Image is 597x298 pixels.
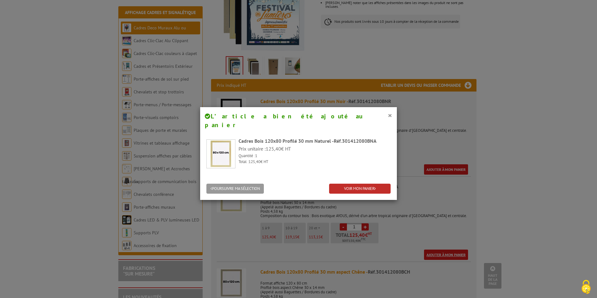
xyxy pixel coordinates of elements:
[249,159,260,164] span: 125,40
[239,153,391,159] p: Quantité :
[206,184,264,194] button: POURSUIVRE MA SÉLECTION
[205,112,392,130] h4: L’article a bien été ajouté au panier
[239,137,391,145] div: Cadres Bois 120x80 Profilé 30 mm Naturel -
[266,146,281,152] span: 125,40
[334,138,377,144] span: Réf.301412080BNA
[575,277,597,298] button: Cookies (fenêtre modale)
[329,184,391,194] a: VOIR MON PANIER
[239,159,391,165] p: Total : € HT
[239,145,391,152] p: Prix unitaire : € HT
[255,153,257,158] span: 1
[388,111,392,119] button: ×
[578,279,594,295] img: Cookies (fenêtre modale)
